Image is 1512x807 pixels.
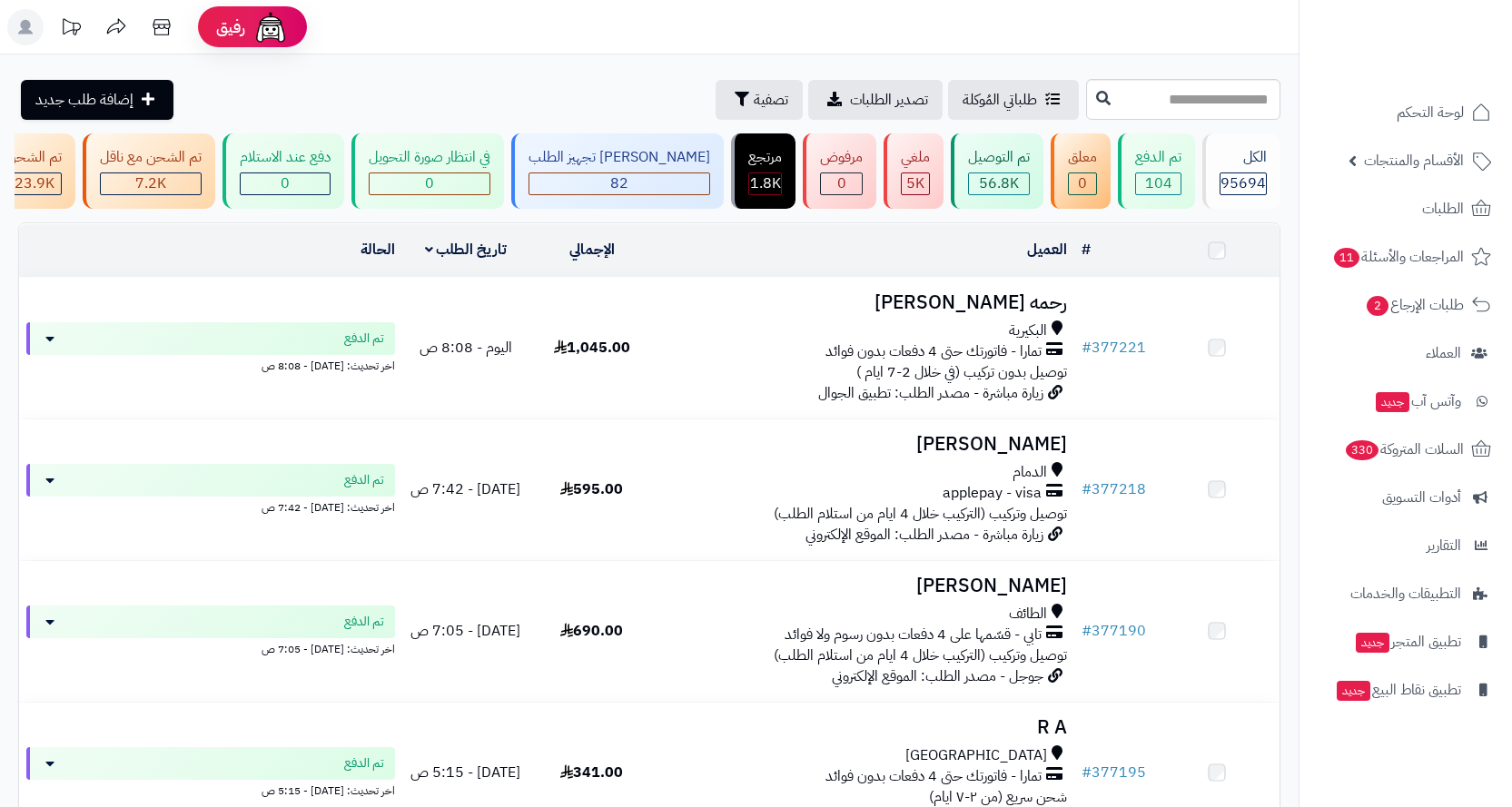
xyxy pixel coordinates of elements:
[1364,148,1464,173] span: الأقسام والمنتجات
[252,9,289,45] img: ai-face.png
[1344,437,1464,462] span: السلات المتروكة
[754,89,788,111] span: تصفية
[1009,604,1047,625] span: الطائف
[560,762,623,783] span: 341.00
[370,173,489,194] div: 0
[1220,172,1266,194] span: 95694
[1082,478,1092,500] span: #
[425,239,508,261] a: تاريخ الطلب
[1310,668,1501,712] a: تطبيق نقاط البيعجديد
[1069,173,1096,194] div: 0
[410,478,520,500] span: [DATE] - 7:42 ص
[1310,476,1501,519] a: أدوات التسويق
[774,645,1067,666] span: توصيل وتركيب (التركيب خلال 4 ايام من استلام الطلب)
[410,620,520,642] span: [DATE] - 7:05 ص
[26,497,395,516] div: اخر تحديث: [DATE] - 7:42 ص
[1078,172,1087,194] span: 0
[1310,572,1501,615] a: التطبيقات والخدمات
[856,361,1067,383] span: توصيل بدون تركيب (في خلال 2-7 ايام )
[1426,340,1461,366] span: العملاء
[1427,533,1461,558] span: التقارير
[610,172,628,194] span: 82
[825,341,1042,362] span: تمارا - فاتورتك حتى 4 دفعات بدون فوائد
[837,172,846,194] span: 0
[241,173,330,194] div: 0
[805,524,1043,546] span: زيارة مباشرة - مصدر الطلب: الموقع الإلكتروني
[560,478,623,500] span: 595.00
[26,638,395,657] div: اخر تحديث: [DATE] - 7:05 ص
[1310,620,1501,664] a: تطبيق المتجرجديد
[1082,762,1092,783] span: #
[1310,428,1501,471] a: السلات المتروكة330
[508,133,727,209] a: [PERSON_NAME] تجهيز الطلب 82
[1082,762,1146,783] a: #377195
[818,382,1043,404] span: زيارة مباشرة - مصدر الطلب: تطبيق الجوال
[1114,133,1199,209] a: تم الدفع 104
[1082,478,1146,500] a: #377218
[48,9,94,50] a: تحديثات المنصة
[361,239,395,261] a: الحالة
[26,355,395,374] div: اخر تحديث: [DATE] - 8:08 ص
[748,147,782,168] div: مرتجع
[1310,187,1501,231] a: الطلبات
[240,147,331,168] div: دفع عند الاستلام
[1337,681,1370,701] span: جديد
[799,133,880,209] a: مرفوض 0
[825,766,1042,787] span: تمارا - فاتورتك حتى 4 دفعات بدون فوائد
[880,133,947,209] a: ملغي 5K
[821,173,862,194] div: 0
[529,173,709,194] div: 82
[662,292,1067,313] h3: رحمه [PERSON_NAME]
[344,471,384,489] span: تم الدفع
[6,147,62,168] div: تم الشحن
[902,173,929,194] div: 4986
[901,147,930,168] div: ملغي
[963,89,1037,111] span: طلباتي المُوكلة
[135,172,166,194] span: 7.2K
[1382,485,1461,510] span: أدوات التسويق
[1027,239,1067,261] a: العميل
[948,80,1079,120] a: طلباتي المُوكلة
[749,173,781,194] div: 1820
[1082,239,1091,261] a: #
[1199,133,1284,209] a: الكل95694
[344,330,384,348] span: تم الدفع
[344,754,384,773] span: تم الدفع
[1334,248,1359,268] span: 11
[425,172,434,194] span: 0
[1354,629,1461,654] span: تطبيق المتجر
[1082,337,1092,359] span: #
[1136,173,1181,194] div: 104
[662,576,1067,596] h3: [PERSON_NAME]
[968,147,1030,168] div: تم التوصيل
[344,613,384,631] span: تم الدفع
[529,147,710,168] div: [PERSON_NAME] تجهيز الطلب
[281,172,290,194] span: 0
[1310,524,1501,567] a: التقارير
[21,80,173,120] a: إضافة طلب جديد
[569,239,615,261] a: الإجمالي
[1356,633,1389,653] span: جديد
[1346,440,1379,460] span: 330
[1310,235,1501,279] a: المراجعات والأسئلة11
[969,173,1029,194] div: 56815
[1009,320,1047,341] span: البكيرية
[1367,296,1388,316] span: 2
[785,625,1042,645] span: تابي - قسّمها على 4 دفعات بدون رسوم ولا فوائد
[905,745,1047,766] span: [GEOGRAPHIC_DATA]
[15,172,54,194] span: 23.9K
[1047,133,1114,209] a: معلق 0
[1376,392,1409,412] span: جديد
[979,172,1019,194] span: 56.8K
[1365,292,1464,318] span: طلبات الإرجاع
[100,147,202,168] div: تم الشحن مع ناقل
[560,620,623,642] span: 690.00
[219,133,348,209] a: دفع عند الاستلام 0
[1310,91,1501,134] a: لوحة التحكم
[1310,283,1501,327] a: طلبات الإرجاع2
[808,80,943,120] a: تصدير الطلبات
[716,80,803,120] button: تصفية
[348,133,508,209] a: في انتظار صورة التحويل 0
[727,133,799,209] a: مرتجع 1.8K
[906,172,924,194] span: 5K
